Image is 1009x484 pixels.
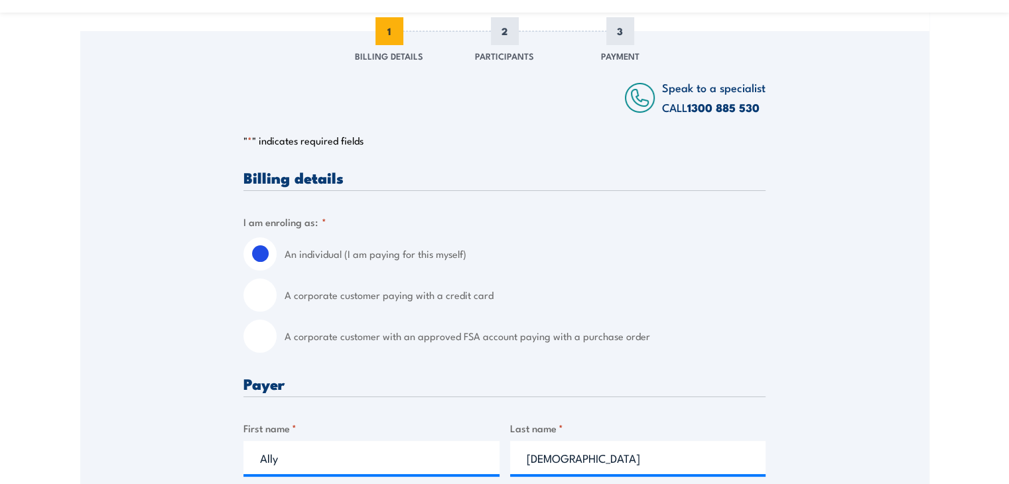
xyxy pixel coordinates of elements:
span: Participants [475,49,534,62]
span: Billing Details [355,49,423,62]
span: Speak to a specialist CALL [662,79,766,115]
label: A corporate customer with an approved FSA account paying with a purchase order [285,320,766,353]
h3: Billing details [243,170,766,185]
h3: Payer [243,376,766,391]
label: An individual (I am paying for this myself) [285,237,766,271]
span: 1 [375,17,403,45]
label: A corporate customer paying with a credit card [285,278,766,312]
label: Last name [510,420,766,436]
span: 3 [606,17,634,45]
span: 2 [491,17,519,45]
legend: I am enroling as: [243,214,326,229]
p: " " indicates required fields [243,134,766,147]
span: Payment [601,49,639,62]
label: First name [243,420,500,436]
a: 1300 885 530 [687,99,760,116]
